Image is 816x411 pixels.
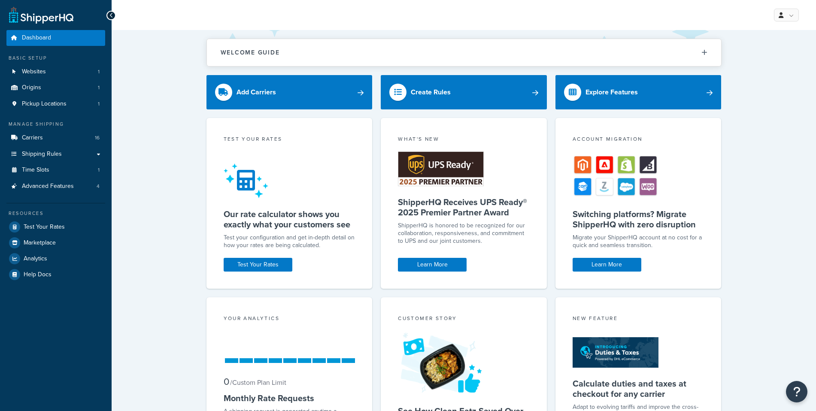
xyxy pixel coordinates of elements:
span: 1 [98,100,100,108]
a: Advanced Features4 [6,178,105,194]
button: Welcome Guide [207,39,721,66]
span: Test Your Rates [24,224,65,231]
h5: ShipperHQ Receives UPS Ready® 2025 Premier Partner Award [398,197,530,218]
p: ShipperHQ is honored to be recognized for our collaboration, responsiveness, and commitment to UP... [398,222,530,245]
a: Test Your Rates [6,219,105,235]
a: Analytics [6,251,105,266]
div: Customer Story [398,314,530,324]
a: Shipping Rules [6,146,105,162]
li: Carriers [6,130,105,146]
li: Origins [6,80,105,96]
div: Resources [6,210,105,217]
h5: Our rate calculator shows you exactly what your customers see [224,209,355,230]
span: 1 [98,166,100,174]
span: 16 [95,134,100,142]
div: Explore Features [585,86,638,98]
span: 1 [98,84,100,91]
div: Your Analytics [224,314,355,324]
a: Dashboard [6,30,105,46]
span: Dashboard [22,34,51,42]
span: Help Docs [24,271,52,278]
li: Advanced Features [6,178,105,194]
div: Basic Setup [6,54,105,62]
span: 0 [224,375,229,389]
div: Migrate your ShipperHQ account at no cost for a quick and seamless transition. [573,234,704,249]
a: Time Slots1 [6,162,105,178]
span: Websites [22,68,46,76]
span: Shipping Rules [22,151,62,158]
h5: Monthly Rate Requests [224,393,355,403]
a: Create Rules [381,75,547,109]
small: / Custom Plan Limit [230,378,286,387]
div: Create Rules [411,86,451,98]
div: New Feature [573,314,704,324]
a: Marketplace [6,235,105,251]
span: Time Slots [22,166,49,174]
a: Websites1 [6,64,105,80]
h5: Calculate duties and taxes at checkout for any carrier [573,378,704,399]
div: Manage Shipping [6,121,105,128]
span: Pickup Locations [22,100,67,108]
a: Learn More [573,258,641,272]
a: Learn More [398,258,467,272]
span: Analytics [24,255,47,263]
div: Test your rates [224,135,355,145]
div: Add Carriers [237,86,276,98]
a: Add Carriers [206,75,373,109]
a: Help Docs [6,267,105,282]
button: Open Resource Center [786,381,807,402]
span: Carriers [22,134,43,142]
li: Time Slots [6,162,105,178]
span: Advanced Features [22,183,74,190]
a: Carriers16 [6,130,105,146]
li: Websites [6,64,105,80]
a: Origins1 [6,80,105,96]
li: Pickup Locations [6,96,105,112]
span: 1 [98,68,100,76]
a: Explore Features [555,75,722,109]
div: Test your configuration and get in-depth detail on how your rates are being calculated. [224,234,355,249]
span: Marketplace [24,239,56,247]
span: 4 [97,183,100,190]
h5: Switching platforms? Migrate ShipperHQ with zero disruption [573,209,704,230]
span: Origins [22,84,41,91]
div: Account Migration [573,135,704,145]
div: What's New [398,135,530,145]
a: Pickup Locations1 [6,96,105,112]
h2: Welcome Guide [221,49,280,56]
a: Test Your Rates [224,258,292,272]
